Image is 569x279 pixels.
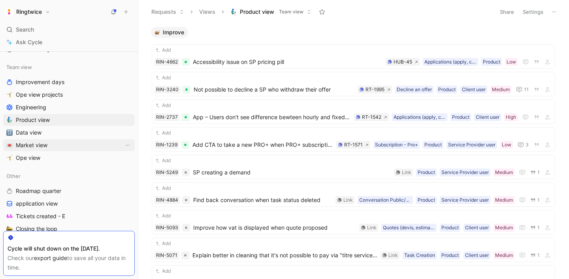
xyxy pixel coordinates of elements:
[156,58,178,66] div: RIN-4662
[196,6,219,18] button: Views
[418,169,435,176] div: Product
[441,196,489,204] div: Service Provider user
[465,224,489,232] div: Client user
[3,6,52,17] button: RingtwiceRingtwice
[495,251,513,259] div: Medium
[152,155,555,179] a: AddRIN-5249SP creating a demandMediumService Provider userProductLink1
[3,170,135,182] div: Other
[16,8,42,15] h1: Ringtwice
[496,6,518,17] button: Share
[6,117,13,123] img: 🧞‍♂️
[156,86,179,94] div: RIN-3240
[152,182,555,207] a: AddRIN-4884Find back conversation when task status deletedMediumService Provider userProductConve...
[424,141,442,149] div: Product
[6,129,13,136] img: 🔢
[526,142,529,147] span: 3
[154,74,172,82] button: Add
[193,57,382,67] span: Accessibility issue on SP pricing pill
[152,72,555,96] a: AddRIN-3240Not possible to decline a SP who withdraw their offerMediumClient userProductDecline a...
[506,113,516,121] div: High
[5,140,14,150] button: 💌
[441,169,489,176] div: Service Provider user
[394,58,412,66] div: HUB-45
[155,30,160,35] img: 🐌
[193,195,332,205] span: Find back conversation when task status deleted
[16,103,46,111] span: Engineering
[3,170,135,273] div: OtherRoadmap quarterapplication viewTickets created - E📣Closing the loop🌟Roadmap yearly strategy ...
[152,210,555,234] a: AddRIN-5093Improve how vat is displayed when quote proposedMediumClient userProductQuotes (devis,...
[154,184,172,192] button: Add
[154,267,172,275] button: Add
[519,6,547,17] button: Settings
[154,157,172,165] button: Add
[16,37,42,47] span: Ask Cycle
[5,128,14,137] button: 🔢
[529,168,541,177] button: 1
[3,61,135,73] div: Team view
[367,224,377,232] div: Link
[34,255,67,261] a: export guide
[529,196,541,204] button: 1
[152,127,555,152] a: AddRIN-1239Add CTA to take a new PRO+ when PRO+ subscription is expired or canceledLowService Pro...
[537,253,540,258] span: 1
[192,140,333,150] span: Add CTA to take a new PRO+ when PRO+ subscription is expired or canceled
[8,253,130,272] div: Check our to save all your data in time.
[344,141,363,149] div: RT-1571
[16,25,34,34] span: Search
[3,139,135,151] a: 💌Market viewView actions
[154,212,172,220] button: Add
[16,154,40,162] span: Ope view
[448,141,496,149] div: Service Provider user
[192,251,377,260] span: Explain better in cleaning that it's not possible to pay via "titre service" service voucher
[163,28,184,36] span: Improve
[465,251,489,259] div: Client user
[537,225,540,230] span: 1
[3,198,135,210] a: application view
[402,169,411,176] div: Link
[230,9,237,15] img: 🧞‍♂️
[151,27,188,38] button: 🐌Improve
[194,85,354,94] span: Not possible to decline a SP who withdraw their offer
[227,6,315,18] button: 🧞‍♂️Product viewTeam view
[8,244,130,253] div: Cycle will shut down on the [DATE].
[383,224,435,232] div: Quotes (devis, estimation, acompte, offer)
[441,224,459,232] div: Product
[3,89,135,101] a: 🤸Ope view projects
[16,200,58,208] span: application view
[156,113,178,121] div: RIN-2737
[240,8,274,16] span: Product view
[441,251,459,259] div: Product
[154,240,172,247] button: Add
[3,210,135,222] a: Tickets created - E
[3,185,135,197] a: Roadmap quarter
[3,127,135,139] a: 🔢Data view
[529,251,541,260] button: 1
[152,44,555,69] a: AddRIN-4662Accessibility issue on SP pricing pillLowProductApplications (apply, candidates)HUB-45
[495,196,513,204] div: Medium
[502,141,511,149] div: Low
[362,113,381,121] div: RT-1542
[3,152,135,164] a: 🤸Ope view
[16,116,50,124] span: Product view
[492,86,510,94] div: Medium
[516,140,530,150] button: 3
[462,86,486,94] div: Client user
[16,91,63,99] span: Ope view projects
[16,78,64,86] span: Improvement days
[514,85,530,94] button: 11
[366,86,384,94] div: RT-1995
[418,196,435,204] div: Product
[5,153,14,163] button: 🤸
[3,24,135,36] div: Search
[5,115,14,125] button: 🧞‍♂️
[156,224,178,232] div: RIN-5093
[3,36,135,48] a: Ask Cycle
[6,142,13,148] img: 💌
[6,172,21,180] span: Other
[154,129,172,137] button: Add
[16,225,57,233] span: Closing the loop
[148,6,188,18] button: Requests
[5,8,13,16] img: Ringtwice
[507,58,516,66] div: Low
[404,251,435,259] div: Task Creation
